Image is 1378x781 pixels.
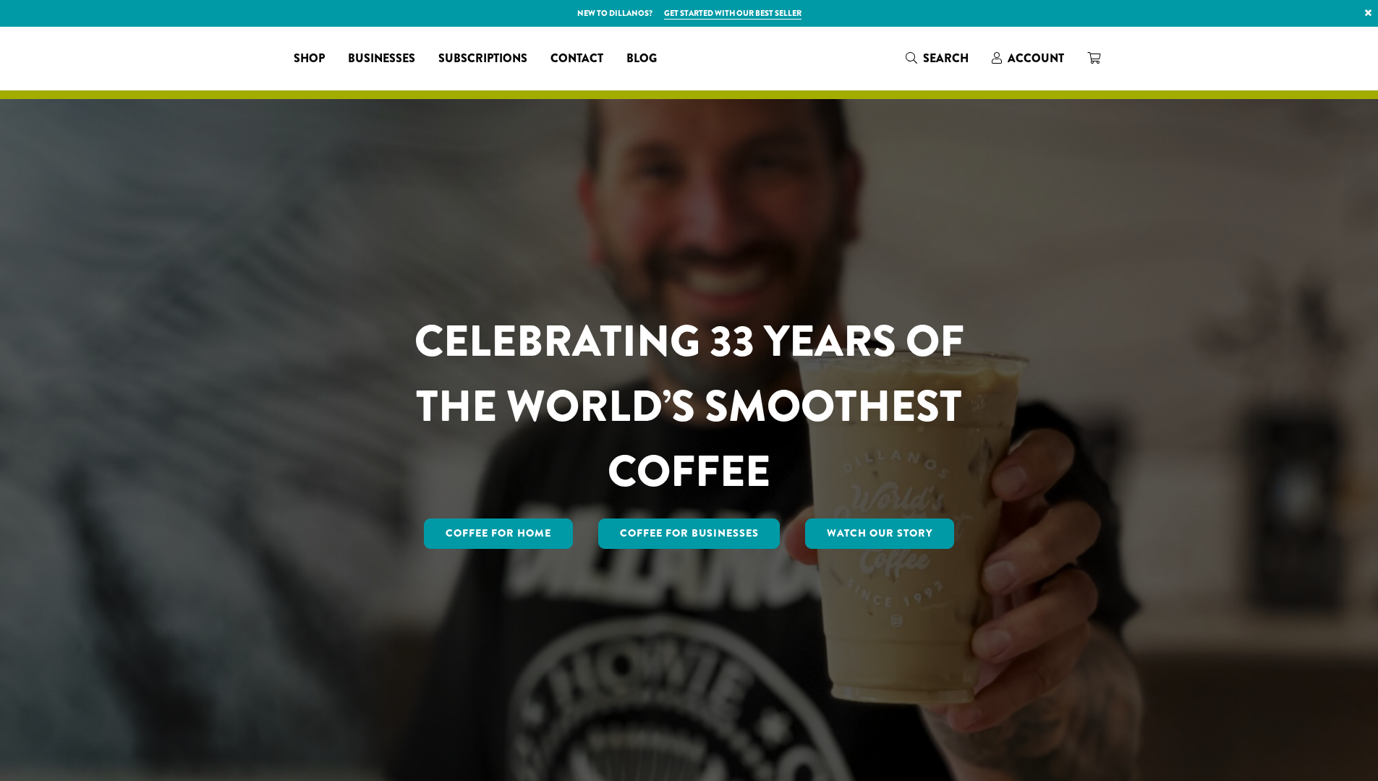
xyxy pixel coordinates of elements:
a: Get started with our best seller [664,7,801,20]
span: Blog [626,50,657,68]
span: Account [1008,50,1064,67]
a: Watch Our Story [805,518,954,549]
h1: CELEBRATING 33 YEARS OF THE WORLD’S SMOOTHEST COFFEE [372,309,1007,504]
span: Shop [294,50,325,68]
a: Search [894,46,980,70]
a: Shop [282,47,336,70]
a: Coffee For Businesses [598,518,781,549]
span: Contact [550,50,603,68]
span: Businesses [348,50,415,68]
span: Subscriptions [438,50,527,68]
span: Search [923,50,969,67]
a: Coffee for Home [424,518,573,549]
